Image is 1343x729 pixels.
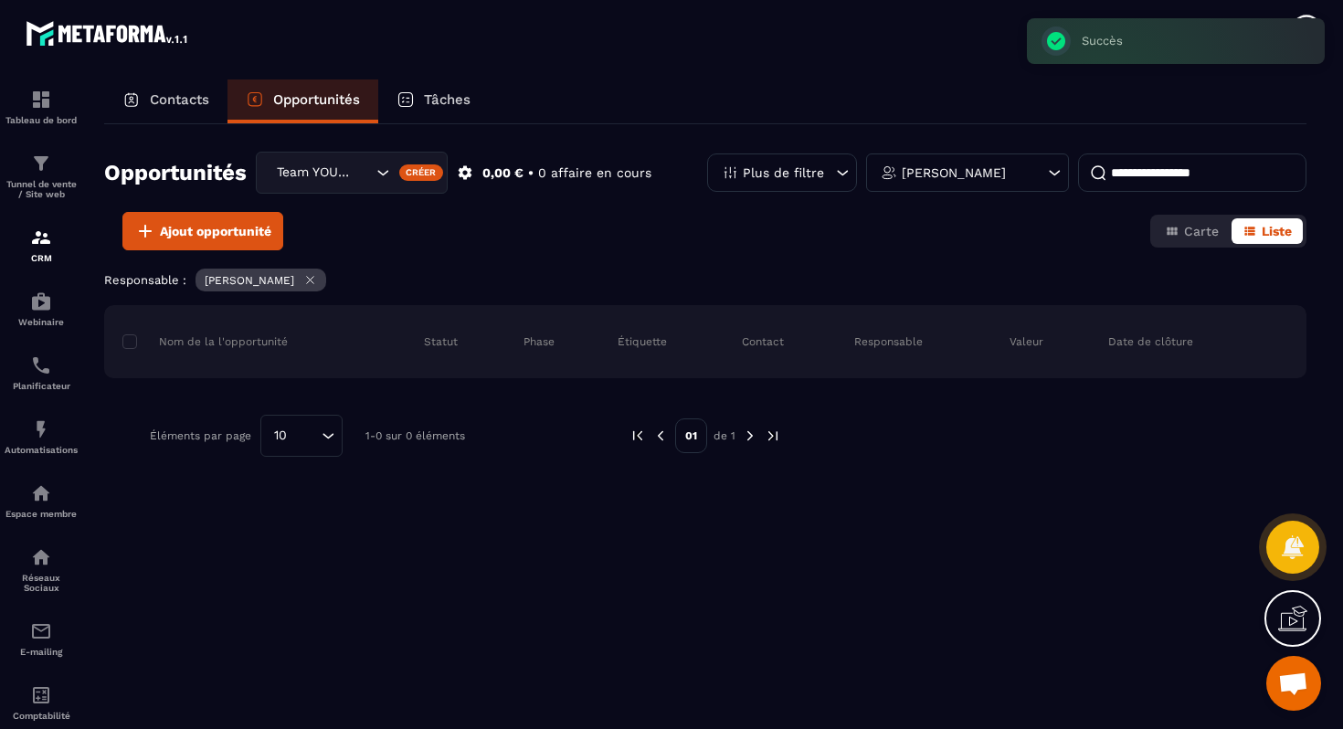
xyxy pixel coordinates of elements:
[5,277,78,341] a: automationsautomationsWebinaire
[538,164,651,182] p: 0 affaire en cours
[523,334,555,349] p: Phase
[5,115,78,125] p: Tableau de bord
[30,684,52,706] img: accountant
[675,418,707,453] p: 01
[104,79,227,123] a: Contacts
[26,16,190,49] img: logo
[122,212,283,250] button: Ajout opportunité
[5,317,78,327] p: Webinaire
[365,429,465,442] p: 1-0 sur 0 éléments
[629,428,646,444] img: prev
[5,607,78,671] a: emailemailE-mailing
[5,139,78,213] a: formationformationTunnel de vente / Site web
[268,426,293,446] span: 10
[30,291,52,312] img: automations
[150,91,209,108] p: Contacts
[150,429,251,442] p: Éléments par page
[482,164,523,182] p: 0,00 €
[30,418,52,440] img: automations
[30,620,52,642] img: email
[30,482,52,504] img: automations
[1266,656,1321,711] a: Ouvrir le chat
[902,166,1006,179] p: [PERSON_NAME]
[272,163,354,183] span: Team YOUGC - Formations
[1262,224,1292,238] span: Liste
[273,91,360,108] p: Opportunités
[399,164,444,181] div: Créer
[5,341,78,405] a: schedulerschedulerPlanificateur
[5,469,78,533] a: automationsautomationsEspace membre
[5,381,78,391] p: Planificateur
[765,428,781,444] img: next
[1184,224,1219,238] span: Carte
[742,334,784,349] p: Contact
[122,334,288,349] p: Nom de la l'opportunité
[528,164,534,182] p: •
[30,227,52,248] img: formation
[354,163,372,183] input: Search for option
[260,415,343,457] div: Search for option
[293,426,317,446] input: Search for option
[5,711,78,721] p: Comptabilité
[5,647,78,657] p: E-mailing
[5,405,78,469] a: automationsautomationsAutomatisations
[1108,334,1193,349] p: Date de clôture
[1232,218,1303,244] button: Liste
[424,91,471,108] p: Tâches
[652,428,669,444] img: prev
[5,75,78,139] a: formationformationTableau de bord
[424,334,458,349] p: Statut
[30,153,52,174] img: formation
[5,533,78,607] a: social-networksocial-networkRéseaux Sociaux
[1010,334,1043,349] p: Valeur
[30,89,52,111] img: formation
[30,546,52,568] img: social-network
[854,334,923,349] p: Responsable
[104,154,247,191] h2: Opportunités
[5,573,78,593] p: Réseaux Sociaux
[714,428,735,443] p: de 1
[5,509,78,519] p: Espace membre
[5,445,78,455] p: Automatisations
[104,273,186,287] p: Responsable :
[618,334,667,349] p: Étiquette
[5,179,78,199] p: Tunnel de vente / Site web
[742,428,758,444] img: next
[5,213,78,277] a: formationformationCRM
[256,152,448,194] div: Search for option
[227,79,378,123] a: Opportunités
[160,222,271,240] span: Ajout opportunité
[378,79,489,123] a: Tâches
[5,253,78,263] p: CRM
[205,274,294,287] p: [PERSON_NAME]
[30,354,52,376] img: scheduler
[743,166,824,179] p: Plus de filtre
[1154,218,1230,244] button: Carte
